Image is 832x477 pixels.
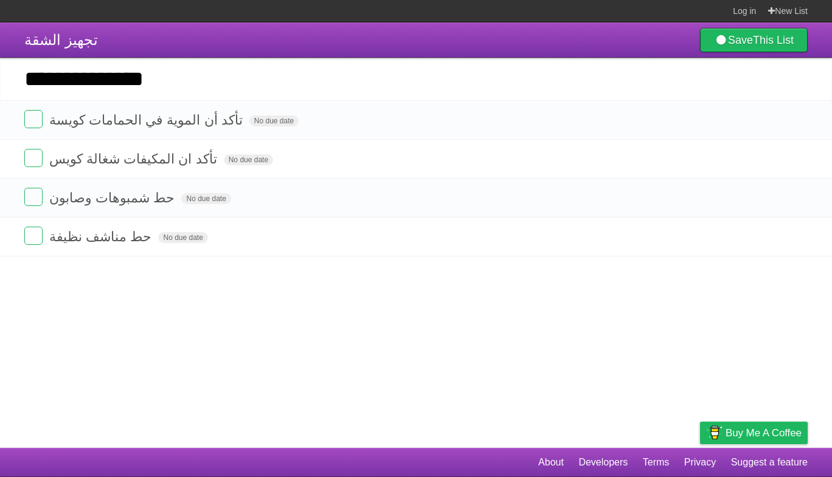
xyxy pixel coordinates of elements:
[49,112,246,128] span: تأكد أن الموية في الحمامات كويسة
[578,451,628,474] a: Developers
[49,190,178,205] span: حط شمبوهات وصابون
[643,451,670,474] a: Terms
[706,422,723,443] img: Buy me a coffee
[49,229,154,244] span: حط مناشف نظيفة
[24,32,98,48] span: تجهيز الشقة
[684,451,716,474] a: Privacy
[753,34,794,46] b: This List
[700,422,808,444] a: Buy me a coffee
[158,232,207,243] span: No due date
[731,451,808,474] a: Suggest a feature
[224,154,273,165] span: No due date
[181,193,231,204] span: No due date
[726,422,802,444] span: Buy me a coffee
[49,151,220,166] span: تأكد ان المكيفات شغالة كويس
[24,227,43,245] label: Done
[700,28,808,52] a: SaveThis List
[249,115,299,126] span: No due date
[24,110,43,128] label: Done
[24,149,43,167] label: Done
[538,451,564,474] a: About
[24,188,43,206] label: Done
